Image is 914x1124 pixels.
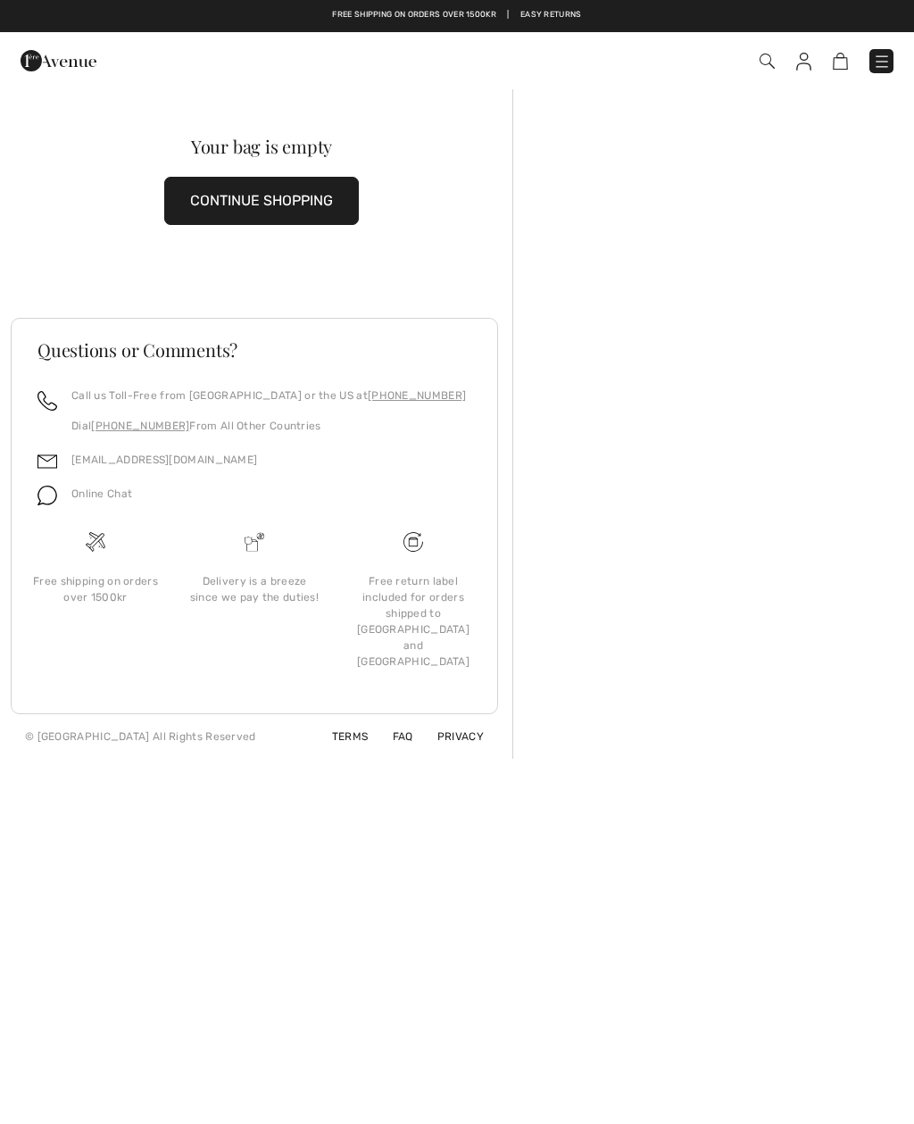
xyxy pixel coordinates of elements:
[416,730,484,743] a: Privacy
[21,43,96,79] img: 1ère Avenue
[520,9,582,21] a: Easy Returns
[71,487,132,500] span: Online Chat
[311,730,369,743] a: Terms
[91,420,189,432] a: [PHONE_NUMBER]
[371,730,413,743] a: FAQ
[71,418,466,434] p: Dial From All Other Countries
[796,53,811,71] img: My Info
[403,532,423,552] img: Free shipping on orders over 1500kr
[507,9,509,21] span: |
[37,486,57,505] img: chat
[71,387,466,404] p: Call us Toll-Free from [GEOGRAPHIC_DATA] or the US at
[332,9,496,21] a: Free shipping on orders over 1500kr
[873,53,891,71] img: Menu
[71,454,257,466] a: [EMAIL_ADDRESS][DOMAIN_NAME]
[25,729,256,745] div: © [GEOGRAPHIC_DATA] All Rights Reserved
[21,51,96,68] a: 1ère Avenue
[37,452,57,471] img: email
[760,54,775,69] img: Search
[37,391,57,411] img: call
[37,341,471,359] h3: Questions or Comments?
[348,573,478,670] div: Free return label included for orders shipped to [GEOGRAPHIC_DATA] and [GEOGRAPHIC_DATA]
[368,389,466,402] a: [PHONE_NUMBER]
[164,177,359,225] button: CONTINUE SHOPPING
[36,137,487,155] div: Your bag is empty
[189,573,320,605] div: Delivery is a breeze since we pay the duties!
[30,573,161,605] div: Free shipping on orders over 1500kr
[245,532,264,552] img: Delivery is a breeze since we pay the duties!
[833,53,848,70] img: Shopping Bag
[86,532,105,552] img: Free shipping on orders over 1500kr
